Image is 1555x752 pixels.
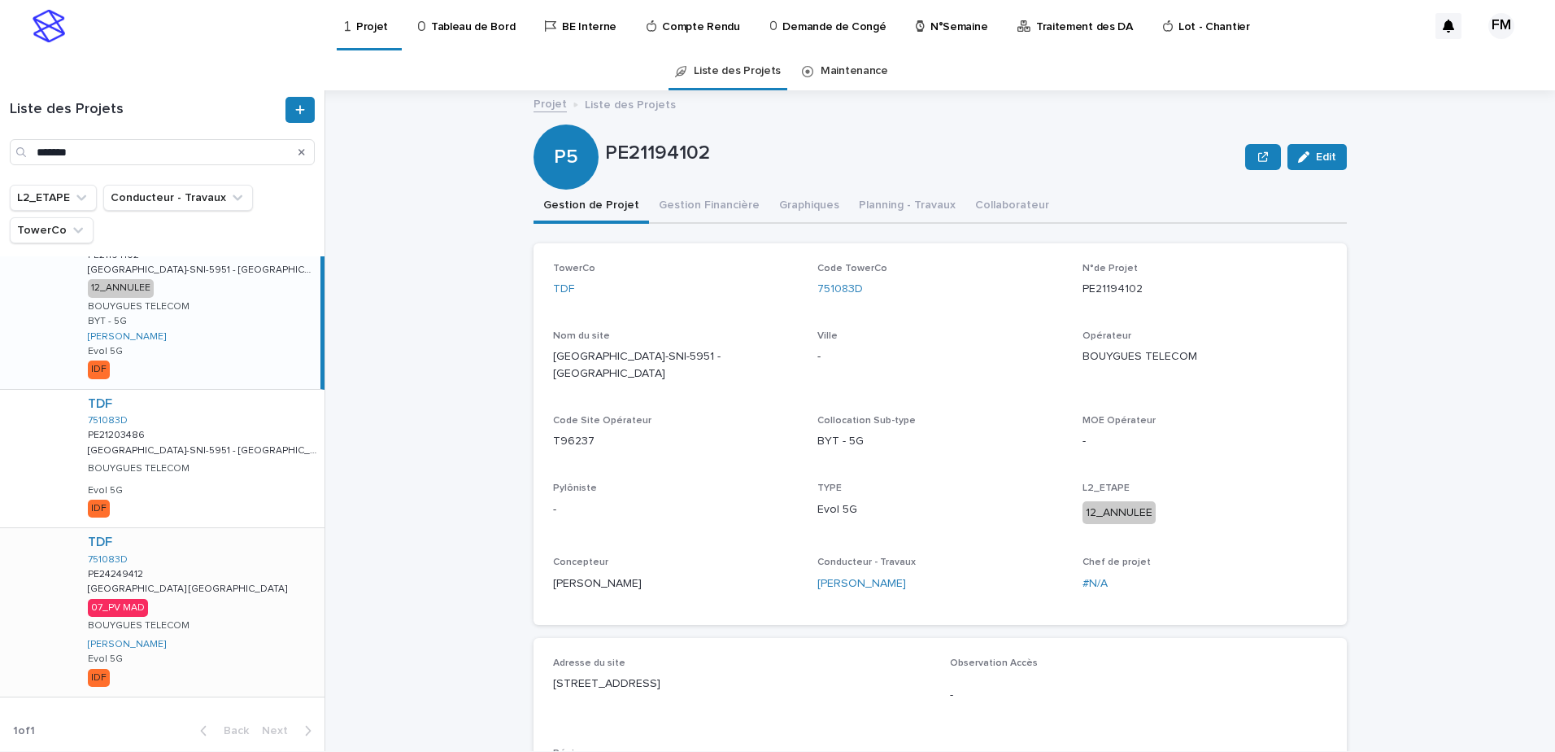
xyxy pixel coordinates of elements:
[88,426,148,441] p: PE21203486
[534,94,567,112] a: Projet
[1316,151,1336,163] span: Edit
[88,442,321,457] p: [GEOGRAPHIC_DATA]-SNI-5951 - [GEOGRAPHIC_DATA]
[553,501,798,518] p: -
[88,261,317,276] p: [GEOGRAPHIC_DATA]-SNI-5951 - [GEOGRAPHIC_DATA]
[965,190,1059,224] button: Collaborateur
[950,658,1038,668] span: Observation Accès
[553,483,597,493] span: Pylôniste
[553,575,798,592] p: [PERSON_NAME]
[1082,331,1131,341] span: Opérateur
[849,190,965,224] button: Planning - Travaux
[694,52,781,90] a: Liste des Projets
[817,281,863,298] a: 751083D
[88,580,290,595] p: [GEOGRAPHIC_DATA] [GEOGRAPHIC_DATA]
[769,190,849,224] button: Graphiques
[817,557,916,567] span: Conducteur - Travaux
[10,139,315,165] input: Search
[10,185,97,211] button: L2_ETAPE
[1082,281,1327,298] p: PE21194102
[553,264,595,273] span: TowerCo
[88,500,110,518] div: IDF
[1082,483,1130,493] span: L2_ETAPE
[585,94,676,112] p: Liste des Projets
[88,599,148,617] div: 07_PV MAD
[553,281,574,298] a: TDF
[817,264,887,273] span: Code TowerCo
[1082,264,1138,273] span: N°de Projet
[821,52,888,90] a: Maintenance
[214,725,249,737] span: Back
[88,361,110,378] div: IDF
[1082,557,1151,567] span: Chef de projet
[88,346,123,357] p: Evol 5G
[817,348,1062,365] p: -
[88,566,146,580] p: PE24249412
[88,415,128,426] a: 751083D
[33,10,65,42] img: stacker-logo-s-only.png
[1082,433,1327,450] p: -
[553,331,610,341] span: Nom du site
[10,217,94,243] button: TowerCo
[817,575,906,592] a: [PERSON_NAME]
[817,501,1062,518] p: Evol 5G
[88,654,123,665] p: Evol 5G
[88,669,110,687] div: IDF
[88,316,127,327] p: BYT - 5G
[1082,348,1327,365] p: BOUYGUES TELECOM
[88,620,189,632] p: BOUYGUES TELECOM
[1082,416,1156,426] span: MOE Opérateur
[817,416,916,426] span: Collocation Sub-type
[88,279,154,297] div: 12_ANNULEE
[88,554,128,566] a: 751083D
[553,433,798,450] p: T96237
[187,724,255,738] button: Back
[1488,13,1514,39] div: FM
[534,190,649,224] button: Gestion de Projet
[88,396,112,412] a: TDF
[649,190,769,224] button: Gestion Financière
[88,485,123,496] p: Evol 5G
[1082,575,1108,592] a: #N/A
[1287,144,1347,170] button: Edit
[88,301,189,313] p: BOUYGUES TELECOM
[1082,501,1156,525] div: 12_ANNULEE
[553,557,608,567] span: Concepteur
[553,348,798,383] p: [GEOGRAPHIC_DATA]-SNI-5951 - [GEOGRAPHIC_DATA]
[534,80,599,168] div: P5
[255,724,325,738] button: Next
[817,483,842,493] span: TYPE
[88,331,166,343] a: [PERSON_NAME]
[553,658,625,668] span: Adresse du site
[553,416,651,426] span: Code Site Opérateur
[88,463,189,474] p: BOUYGUES TELECOM
[817,331,838,341] span: Ville
[262,725,298,737] span: Next
[103,185,253,211] button: Conducteur - Travaux
[10,101,282,119] h1: Liste des Projets
[88,535,112,550] a: TDF
[817,433,1062,450] p: BYT - 5G
[88,639,166,650] a: [PERSON_NAME]
[553,675,930,693] p: [STREET_ADDRESS]
[605,142,1239,165] p: PE21194102
[950,687,1327,704] p: -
